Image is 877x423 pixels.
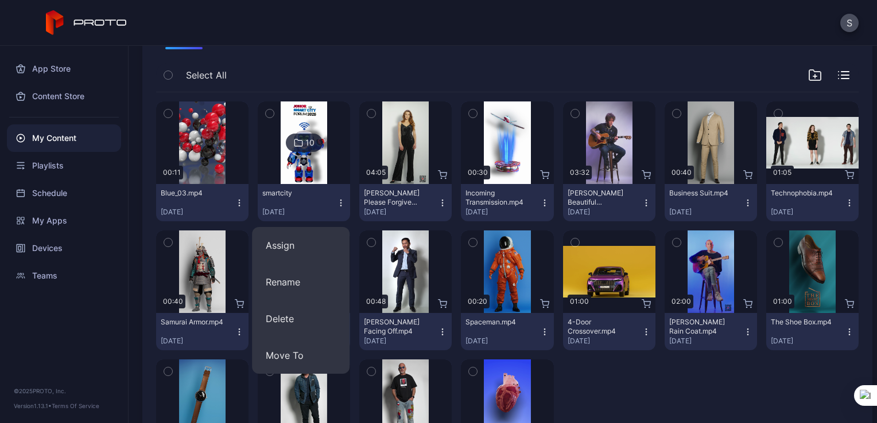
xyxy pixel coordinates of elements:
[364,318,427,336] div: Manny Pacquiao Facing Off.mp4
[359,313,452,350] button: [PERSON_NAME] Facing Off.mp4[DATE]
[156,184,249,221] button: Blue_03.mp4[DATE]
[262,189,325,198] div: smartcity
[771,318,834,327] div: The Shoe Box.mp4
[7,262,121,289] a: Teams
[7,124,121,152] a: My Content
[156,313,249,350] button: Samurai Armor.mp4[DATE]
[7,83,121,110] a: Content Store
[7,234,121,262] a: Devices
[669,189,732,198] div: Business Suit.mp4
[52,402,99,409] a: Terms Of Service
[568,318,631,336] div: 4-Door Crossover.mp4
[771,207,845,217] div: [DATE]
[364,336,438,346] div: [DATE]
[665,184,757,221] button: Business Suit.mp4[DATE]
[252,300,350,337] button: Delete
[563,184,655,221] button: [PERSON_NAME] Beautiful Disaster.mp4[DATE]
[161,207,235,217] div: [DATE]
[465,207,540,217] div: [DATE]
[461,184,553,221] button: Incoming Transmission.mp4[DATE]
[305,138,315,148] div: 10
[14,402,52,409] span: Version 1.13.1 •
[161,318,224,327] div: Samurai Armor.mp4
[568,336,642,346] div: [DATE]
[161,336,235,346] div: [DATE]
[563,313,655,350] button: 4-Door Crossover.mp4[DATE]
[161,189,224,198] div: Blue_03.mp4
[465,318,529,327] div: Spaceman.mp4
[766,313,859,350] button: The Shoe Box.mp4[DATE]
[465,189,529,207] div: Incoming Transmission.mp4
[7,179,121,207] a: Schedule
[771,336,845,346] div: [DATE]
[252,264,350,300] button: Rename
[665,313,757,350] button: [PERSON_NAME] Rain Coat.mp4[DATE]
[7,207,121,234] a: My Apps
[359,184,452,221] button: [PERSON_NAME] Please Forgive Me.mp4[DATE]
[252,227,350,264] button: Assign
[840,14,859,32] button: S
[461,313,553,350] button: Spaceman.mp4[DATE]
[364,207,438,217] div: [DATE]
[262,207,336,217] div: [DATE]
[669,336,743,346] div: [DATE]
[568,207,642,217] div: [DATE]
[258,184,350,221] button: smartcity[DATE]
[771,189,834,198] div: Technophobia.mp4
[14,386,114,395] div: © 2025 PROTO, Inc.
[568,189,631,207] div: Billy Morrison's Beautiful Disaster.mp4
[669,318,732,336] div: Ryan Pollie's Rain Coat.mp4
[465,336,540,346] div: [DATE]
[252,337,350,374] button: Move To
[364,189,427,207] div: Adeline Mocke's Please Forgive Me.mp4
[7,152,121,179] a: Playlists
[7,55,121,83] a: App Store
[669,207,743,217] div: [DATE]
[186,68,227,82] span: Select All
[766,184,859,221] button: Technophobia.mp4[DATE]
